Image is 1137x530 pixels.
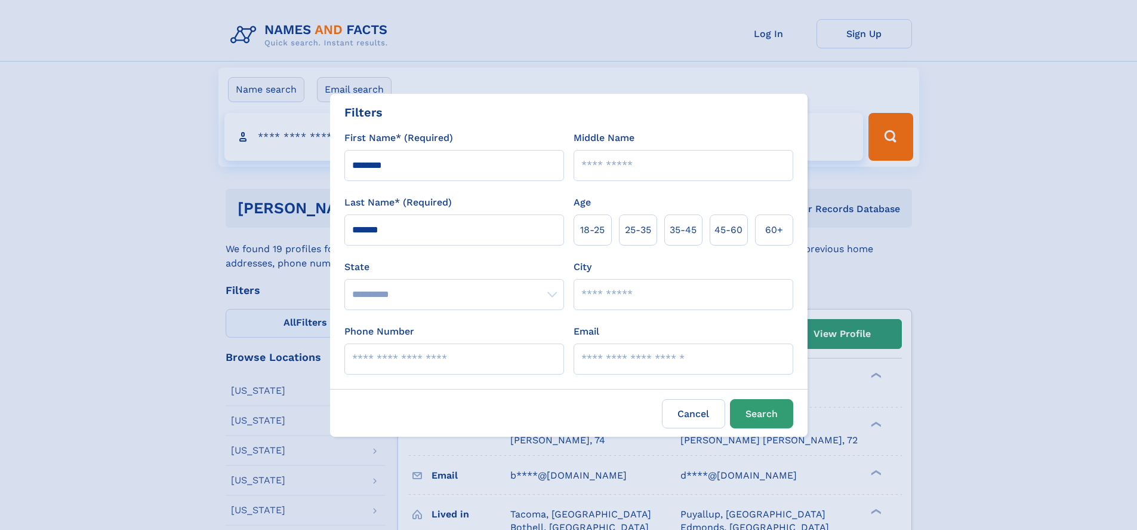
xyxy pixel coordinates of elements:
label: Middle Name [574,131,634,145]
span: 60+ [765,223,783,237]
label: First Name* (Required) [344,131,453,145]
span: 45‑60 [714,223,742,237]
label: City [574,260,591,274]
button: Search [730,399,793,428]
label: Phone Number [344,324,414,339]
span: 35‑45 [670,223,697,237]
span: 18‑25 [580,223,605,237]
label: Last Name* (Required) [344,195,452,210]
label: State [344,260,564,274]
div: Filters [344,103,383,121]
label: Age [574,195,591,210]
label: Email [574,324,599,339]
label: Cancel [662,399,725,428]
span: 25‑35 [625,223,651,237]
